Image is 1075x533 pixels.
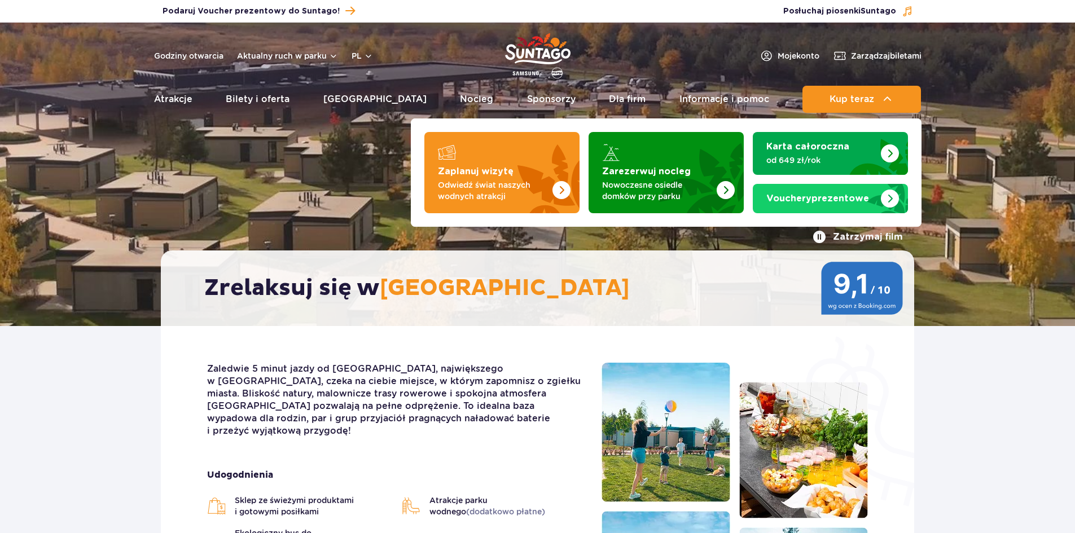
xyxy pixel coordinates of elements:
button: pl [352,50,373,61]
span: Suntago [861,7,896,15]
span: Kup teraz [830,94,874,104]
a: Park of Poland [505,28,571,80]
a: Zarezerwuj nocleg [589,132,744,213]
a: [GEOGRAPHIC_DATA] [323,86,427,113]
a: Godziny otwarcia [154,50,223,61]
img: 9,1/10 wg ocen z Booking.com [821,262,903,315]
a: Nocleg [460,86,493,113]
a: Zaplanuj wizytę [424,132,580,213]
p: Odwiedź świat naszych wodnych atrakcji [438,179,548,202]
a: Sponsorzy [527,86,576,113]
button: Posłuchaj piosenkiSuntago [783,6,913,17]
strong: Karta całoroczna [766,142,849,151]
strong: Zaplanuj wizytę [438,167,514,176]
strong: Udogodnienia [207,469,585,481]
strong: prezentowe [766,194,869,203]
span: Sklep ze świeżymi produktami i gotowymi posiłkami [235,495,390,517]
span: [GEOGRAPHIC_DATA] [380,274,630,302]
button: Zatrzymaj film [813,230,903,244]
span: Atrakcje parku wodnego [429,495,585,517]
a: Atrakcje [154,86,192,113]
a: Dla firm [609,86,646,113]
h2: Zrelaksuj się w [204,274,882,302]
span: Posłuchaj piosenki [783,6,896,17]
button: Kup teraz [802,86,921,113]
a: Bilety i oferta [226,86,289,113]
p: od 649 zł/rok [766,155,876,166]
p: Nowoczesne osiedle domków przy parku [602,179,712,202]
span: Zarządzaj biletami [851,50,922,61]
a: Informacje i pomoc [679,86,769,113]
span: Moje konto [778,50,819,61]
span: Vouchery [766,194,811,203]
a: Zarządzajbiletami [833,49,922,63]
span: Podaruj Voucher prezentowy do Suntago! [163,6,340,17]
a: Vouchery prezentowe [753,184,908,213]
span: (dodatkowo płatne) [466,507,545,516]
strong: Zarezerwuj nocleg [602,167,691,176]
a: Karta całoroczna [753,132,908,175]
p: Zaledwie 5 minut jazdy od [GEOGRAPHIC_DATA], największego w [GEOGRAPHIC_DATA], czeka na ciebie mi... [207,363,585,437]
button: Aktualny ruch w parku [237,51,338,60]
a: Podaruj Voucher prezentowy do Suntago! [163,3,355,19]
a: Mojekonto [760,49,819,63]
